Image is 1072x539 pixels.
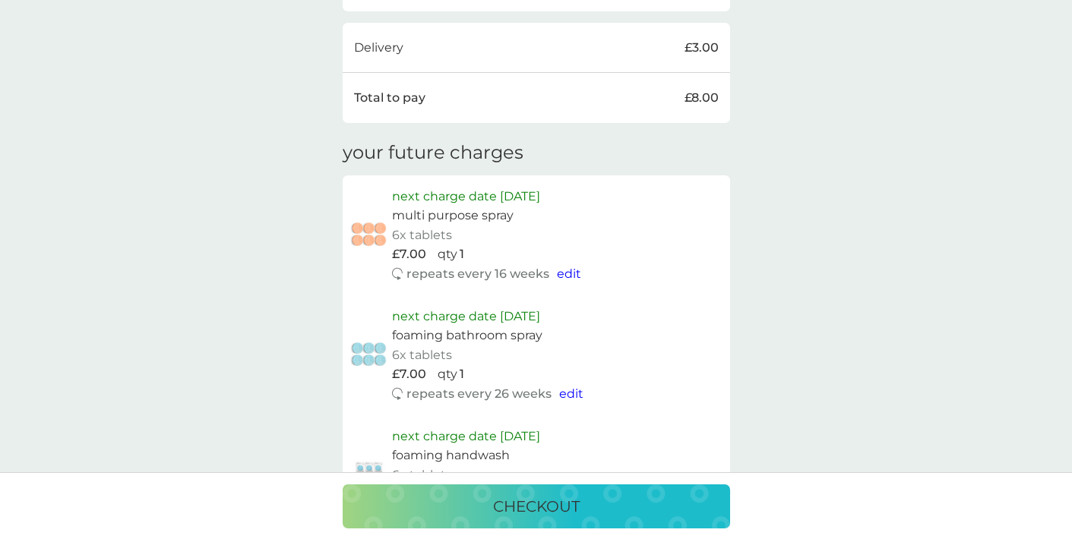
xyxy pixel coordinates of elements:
p: £7.00 [392,244,426,264]
p: Delivery [354,38,403,58]
p: next charge date [DATE] [392,307,540,326]
span: edit [559,386,583,401]
p: foaming handwash [392,446,510,465]
p: qty [438,364,457,384]
p: qty [438,244,457,264]
p: 1 [460,244,464,264]
button: checkout [343,484,730,528]
button: edit [557,264,581,284]
span: edit [557,266,581,281]
p: repeats every 16 weeks [406,264,549,284]
p: 6x tablets [392,225,452,245]
p: 1 [460,364,464,384]
p: £7.00 [392,364,426,384]
p: checkout [493,494,580,519]
p: Total to pay [354,88,425,108]
p: 6x tablets [392,345,452,365]
p: next charge date [DATE] [392,427,540,446]
button: edit [559,384,583,404]
p: foaming bathroom spray [392,326,542,345]
p: 6x tablets [392,465,452,485]
p: multi purpose spray [392,206,514,225]
p: next charge date [DATE] [392,187,540,206]
p: £8.00 [685,88,719,108]
p: repeats every 26 weeks [406,384,552,404]
p: £3.00 [685,38,719,58]
h3: your future charges [343,142,523,164]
